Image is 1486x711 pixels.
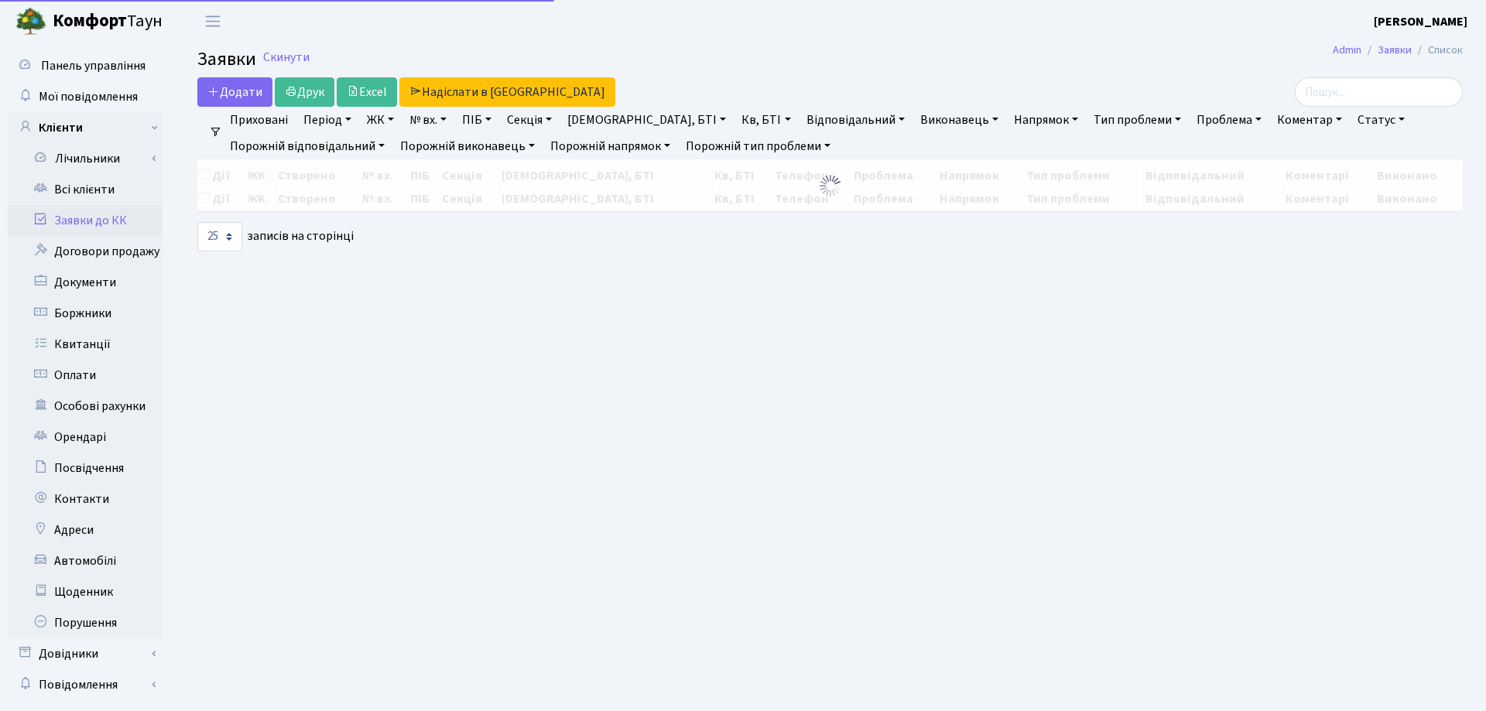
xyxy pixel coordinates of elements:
a: Довідники [8,638,163,669]
a: Адреси [8,514,163,545]
a: Коментар [1271,107,1348,133]
a: Всі клієнти [8,174,163,205]
span: Таун [53,9,163,35]
a: Порушення [8,607,163,638]
a: Повідомлення [8,669,163,700]
a: Додати [197,77,272,107]
a: Друк [275,77,334,107]
a: [DEMOGRAPHIC_DATA], БТІ [561,107,732,133]
nav: breadcrumb [1310,34,1486,67]
a: Приховані [224,107,294,133]
a: Admin [1333,42,1361,58]
img: logo.png [15,6,46,37]
a: Відповідальний [800,107,911,133]
span: Заявки [197,46,256,73]
a: Надіслати в [GEOGRAPHIC_DATA] [399,77,615,107]
a: Порожній напрямок [544,133,676,159]
a: Секція [501,107,558,133]
a: Виконавець [914,107,1005,133]
a: Особові рахунки [8,391,163,422]
a: Посвідчення [8,453,163,484]
input: Пошук... [1295,77,1463,107]
a: Порожній відповідальний [224,133,391,159]
a: Напрямок [1008,107,1084,133]
label: записів на сторінці [197,222,354,251]
a: Період [297,107,358,133]
a: Боржники [8,298,163,329]
a: Порожній виконавець [394,133,541,159]
a: Тип проблеми [1087,107,1187,133]
a: Оплати [8,360,163,391]
span: Додати [207,84,262,101]
a: Порожній тип проблеми [680,133,837,159]
span: Панель управління [41,57,146,74]
a: Проблема [1190,107,1268,133]
span: Мої повідомлення [39,88,138,105]
a: ПІБ [456,107,498,133]
a: Заявки [1378,42,1412,58]
a: Excel [337,77,397,107]
a: Статус [1351,107,1411,133]
a: Скинути [263,50,310,65]
a: [PERSON_NAME] [1374,12,1467,31]
a: Договори продажу [8,236,163,267]
b: Комфорт [53,9,127,33]
a: Щоденник [8,576,163,607]
a: № вх. [403,107,453,133]
a: Клієнти [8,112,163,143]
a: Орендарі [8,422,163,453]
li: Список [1412,42,1463,59]
b: [PERSON_NAME] [1374,13,1467,30]
a: Кв, БТІ [735,107,796,133]
a: Квитанції [8,329,163,360]
a: ЖК [361,107,400,133]
a: Лічильники [18,143,163,174]
a: Автомобілі [8,545,163,576]
button: Переключити навігацію [193,9,232,34]
img: Обробка... [818,173,843,198]
a: Заявки до КК [8,205,163,236]
a: Панель управління [8,50,163,81]
a: Документи [8,267,163,298]
select: записів на сторінці [197,222,242,251]
a: Мої повідомлення [8,81,163,112]
a: Контакти [8,484,163,514]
